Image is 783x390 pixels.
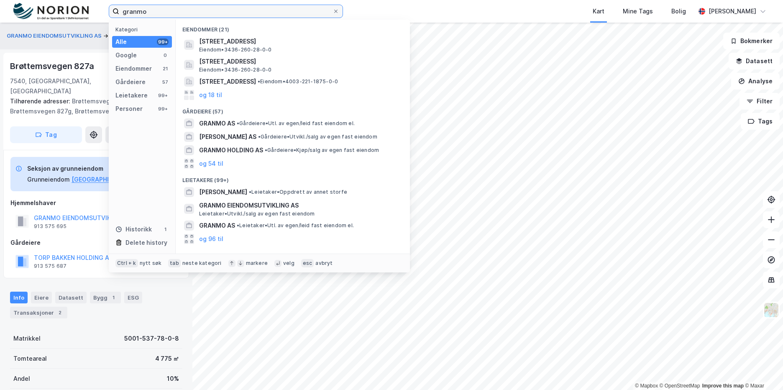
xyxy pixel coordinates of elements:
div: 4 775 ㎡ [155,354,179,364]
div: 99+ [157,38,169,45]
span: Gårdeiere • Kjøp/salg av egen fast eiendom [265,147,379,154]
button: Bokmerker [723,33,780,49]
a: OpenStreetMap [660,383,700,389]
div: Leietakere (99+) [176,170,410,185]
div: Kategori [115,26,172,33]
div: Tomteareal [13,354,47,364]
button: Filter [739,93,780,110]
a: Mapbox [635,383,658,389]
div: esc [301,259,314,267]
span: Eiendom • 3436-260-28-0-0 [199,46,272,53]
div: nytt søk [140,260,162,267]
span: [STREET_ADDRESS] [199,56,400,67]
span: • [265,147,267,153]
div: 913 575 695 [34,223,67,230]
div: velg [283,260,294,267]
div: Leietakere [115,90,148,100]
span: [PERSON_NAME] [199,187,247,197]
span: • [249,189,251,195]
div: Mine Tags [623,6,653,16]
span: • [258,133,261,140]
span: Eiendom • 3436-260-28-0-0 [199,67,272,73]
span: • [237,120,239,126]
button: Tags [741,113,780,130]
div: 0 [162,52,169,59]
div: 2 [56,308,64,317]
div: Kontrollprogram for chat [741,350,783,390]
button: GRANMO EIENDOMSUTVIKLING AS [7,32,103,40]
div: Transaksjoner [10,307,67,318]
div: Historikk [115,224,152,234]
span: [STREET_ADDRESS] [199,36,400,46]
span: Gårdeiere • Utvikl./salg av egen fast eiendom [258,133,377,140]
div: neste kategori [182,260,222,267]
span: Leietaker • Utl. av egen/leid fast eiendom el. [237,222,354,229]
div: 913 575 687 [34,263,67,269]
span: GRANMO EIENDOMSUTVIKLING AS [199,200,400,210]
div: 1 [109,293,118,302]
iframe: Chat Widget [741,350,783,390]
span: • [237,222,239,228]
img: Z [763,302,779,318]
div: Delete history [125,238,167,248]
button: [GEOGRAPHIC_DATA], 537/78 [72,174,158,185]
span: GRANMO AS [199,221,235,231]
div: Kart [593,6,604,16]
div: Matrikkel [13,334,41,344]
div: Grunneiendom [27,174,70,185]
div: Gårdeiere (57) [176,102,410,117]
button: Tag [10,126,82,143]
div: [PERSON_NAME] [709,6,756,16]
div: avbryt [315,260,333,267]
a: Improve this map [702,383,744,389]
div: Eiendommer (21) [176,20,410,35]
button: og 18 til [199,90,222,100]
input: Søk på adresse, matrikkel, gårdeiere, leietakere eller personer [119,5,333,18]
div: Personer (99+) [176,246,410,261]
div: 10% [167,374,179,384]
div: Gårdeiere [10,238,182,248]
div: Ctrl + k [115,259,138,267]
div: 1 [162,226,169,233]
div: Eiendommer [115,64,152,74]
span: Leietaker • Utvikl./salg av egen fast eiendom [199,210,315,217]
button: Analyse [731,73,780,90]
div: Personer [115,104,143,114]
div: Info [10,292,28,303]
span: Gårdeiere • Utl. av egen/leid fast eiendom el. [237,120,355,127]
div: 5001-537-78-0-8 [124,334,179,344]
div: 7540, [GEOGRAPHIC_DATA], [GEOGRAPHIC_DATA] [10,76,112,96]
div: Hjemmelshaver [10,198,182,208]
div: 57 [162,79,169,85]
span: • [258,78,260,85]
div: Brøttemsvegen 827h, Brøttemsvegen 827g, Brøttemsvegen 827f [10,96,176,116]
div: 99+ [157,105,169,112]
div: Gårdeiere [115,77,146,87]
img: norion-logo.80e7a08dc31c2e691866.png [13,3,89,20]
span: Tilhørende adresser: [10,97,72,105]
div: tab [168,259,181,267]
div: Bygg [90,292,121,303]
div: Eiere [31,292,52,303]
div: ESG [124,292,142,303]
button: Datasett [729,53,780,69]
div: Datasett [55,292,87,303]
span: GRANMO HOLDING AS [199,145,263,155]
button: og 54 til [199,159,223,169]
span: GRANMO AS [199,118,235,128]
span: [PERSON_NAME] AS [199,132,256,142]
button: og 96 til [199,234,223,244]
div: Brøttemsvegen 827a [10,59,95,73]
div: Alle [115,37,127,47]
div: Seksjon av grunneiendom [27,164,158,174]
div: Bolig [671,6,686,16]
span: Leietaker • Oppdrett av annet storfe [249,189,347,195]
div: 21 [162,65,169,72]
span: [STREET_ADDRESS] [199,77,256,87]
span: Eiendom • 4003-221-1875-0-0 [258,78,338,85]
div: markere [246,260,268,267]
div: 99+ [157,92,169,99]
div: Andel [13,374,30,384]
div: Google [115,50,137,60]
